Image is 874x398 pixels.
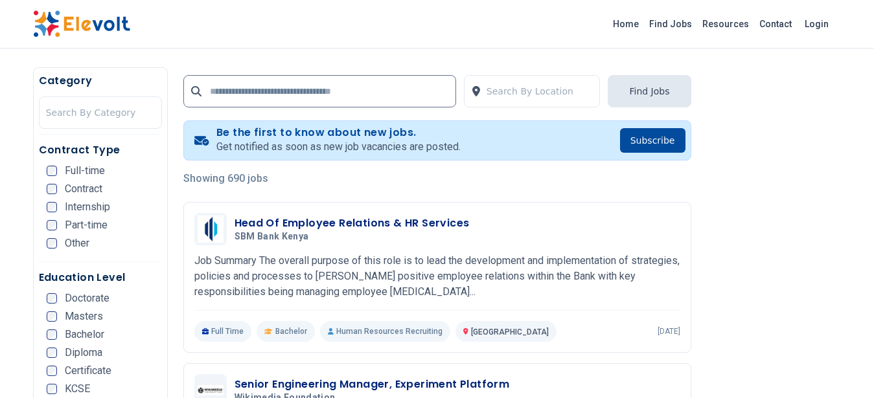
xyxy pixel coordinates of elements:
span: Part-time [65,220,108,230]
span: KCSE [65,384,90,394]
input: Doctorate [47,293,57,304]
a: Resources [697,14,754,34]
input: Contract [47,184,57,194]
span: Diploma [65,348,102,358]
input: Full-time [47,166,57,176]
h3: Senior Engineering Manager, Experiment Platform [235,377,510,392]
input: Other [47,238,57,249]
h5: Education Level [39,270,162,285]
a: Login [797,11,836,37]
a: Contact [754,14,797,34]
p: Get notified as soon as new job vacancies are posted. [216,139,461,155]
img: SBM Bank Kenya [198,216,224,243]
h4: Be the first to know about new jobs. [216,126,461,139]
h5: Contract Type [39,142,162,158]
span: Internship [65,202,110,212]
input: Diploma [47,348,57,358]
img: Elevolt [33,10,130,38]
a: Find Jobs [644,14,697,34]
button: Find Jobs [608,75,691,107]
span: Masters [65,311,103,322]
span: Bachelor [275,326,307,337]
h3: Head Of Employee Relations & HR Services [235,216,470,231]
span: Bachelor [65,329,104,340]
h5: Category [39,73,162,89]
p: Full Time [194,321,252,342]
p: Human Resources Recruiting [320,321,450,342]
input: Certificate [47,366,57,376]
span: Full-time [65,166,105,176]
input: Bachelor [47,329,57,340]
input: Part-time [47,220,57,230]
span: [GEOGRAPHIC_DATA] [471,327,549,337]
span: Doctorate [65,293,109,304]
p: [DATE] [658,326,680,337]
a: Home [608,14,644,34]
input: Internship [47,202,57,212]
span: Other [65,238,89,249]
button: Subscribe [620,128,685,153]
span: Certificate [65,366,111,376]
input: Masters [47,311,57,322]
a: SBM Bank KenyaHead Of Employee Relations & HR ServicesSBM Bank KenyaJob Summary The overall purpo... [194,213,680,342]
input: KCSE [47,384,57,394]
img: Wikimedia Foundation [198,385,224,395]
p: Job Summary The overall purpose of this role is to lead the development and implementation of str... [194,253,680,300]
p: Showing 690 jobs [183,171,691,186]
iframe: Chat Widget [809,336,874,398]
span: SBM Bank Kenya [235,231,309,243]
span: Contract [65,184,102,194]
